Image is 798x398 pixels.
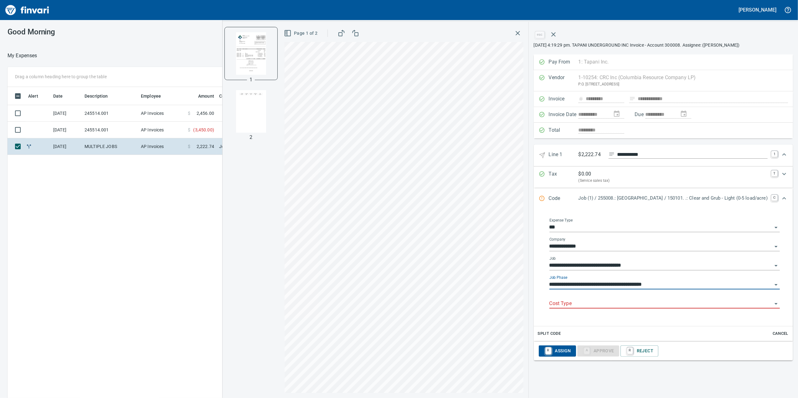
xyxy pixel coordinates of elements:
[217,138,373,155] td: Job (1) / 255008.: [GEOGRAPHIC_DATA] / 150101. .: Clear and Grub - Light (0-5 load/acre)
[737,5,778,15] button: [PERSON_NAME]
[534,42,793,48] p: [DATE] 4:19:29 pm. TAPANI UNDERGROUND INC Invoice - Account 300008. Assignee: ([PERSON_NAME])
[772,242,780,251] button: Open
[739,7,776,13] h5: [PERSON_NAME]
[53,92,63,100] span: Date
[549,151,579,160] p: Line 1
[772,261,780,270] button: Open
[85,92,116,100] span: Description
[197,143,214,150] span: 2,222.74
[538,330,561,337] span: Split Code
[51,138,82,155] td: [DATE]
[285,29,317,37] span: Page 1 of 2
[230,32,272,75] img: Page 1
[579,151,604,159] p: $2,222.74
[771,195,778,201] a: C
[534,166,793,188] div: Expand
[250,76,252,84] p: 1
[549,237,566,241] label: Company
[539,345,576,357] button: RAssign
[534,145,793,166] div: Expand
[190,92,214,100] span: Amount
[772,223,780,232] button: Open
[82,138,138,155] td: MULTIPLE JOBS
[770,329,790,339] button: Cancel
[534,342,793,360] div: Expand
[283,28,320,39] button: Page 1 of 2
[771,170,778,176] a: T
[188,110,190,116] span: $
[4,3,51,18] img: Finvari
[82,105,138,122] td: 245514.001
[193,127,214,133] span: ( 3,450.00 )
[141,92,169,100] span: Employee
[188,127,190,133] span: $
[534,27,561,42] span: Close invoice
[549,195,579,203] p: Code
[545,347,551,354] a: R
[544,346,571,356] span: Assign
[627,347,633,354] a: R
[15,74,107,80] p: Drag a column heading here to group the table
[28,92,38,100] span: Alert
[772,330,789,337] span: Cancel
[138,122,185,138] td: AP Invoices
[28,92,46,100] span: Alert
[85,92,108,100] span: Description
[626,346,653,356] span: Reject
[53,92,71,100] span: Date
[250,134,252,141] p: 2
[138,138,185,155] td: AP Invoices
[534,188,793,209] div: Expand
[579,178,768,184] p: (Service sales tax)
[51,105,82,122] td: [DATE]
[579,195,768,202] p: Job (1) / 255008.: [GEOGRAPHIC_DATA] / 150101. .: Clear and Grub - Light (0-5 load/acre)
[535,31,545,38] a: esc
[771,151,778,157] a: 1
[219,92,234,100] span: Coding
[620,345,658,357] button: RReject
[534,209,793,341] div: Expand
[549,170,579,184] p: Tax
[549,257,556,260] label: Job
[536,329,563,339] button: Split Code
[772,299,780,308] button: Open
[230,90,272,133] img: Page 2
[188,143,190,150] span: $
[579,170,591,178] p: $ 0.00
[198,92,214,100] span: Amount
[219,92,242,100] span: Coding
[8,52,37,59] nav: breadcrumb
[549,218,573,222] label: Expense Type
[8,52,37,59] p: My Expenses
[772,280,780,289] button: Open
[197,110,214,116] span: 2,456.00
[26,144,32,148] span: Split transaction
[51,122,82,138] td: [DATE]
[549,276,567,279] label: Job Phase
[82,122,138,138] td: 245514.001
[577,348,619,353] div: Cost Type required
[138,105,185,122] td: AP Invoices
[141,92,161,100] span: Employee
[8,28,206,36] h3: Good Morning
